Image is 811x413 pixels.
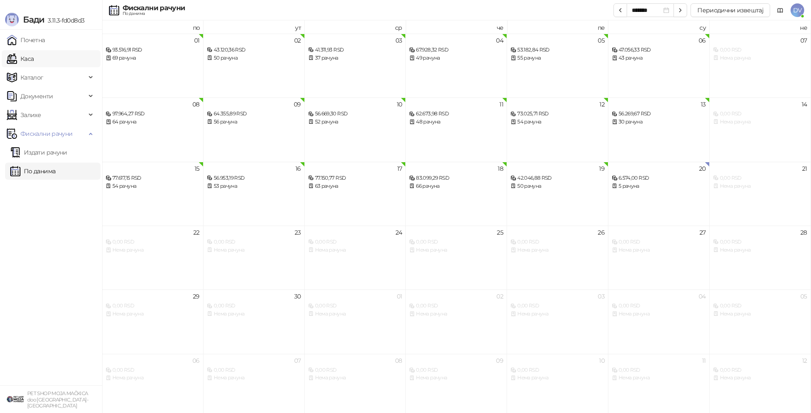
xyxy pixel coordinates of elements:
td: 2025-09-29 [102,290,203,353]
div: 12 [599,101,605,107]
div: 0,00 RSD [612,238,706,246]
small: PET SHOP MOJA MAČKICA doo [GEOGRAPHIC_DATA]-[GEOGRAPHIC_DATA] [27,390,88,409]
div: 6.574,00 RSD [612,174,706,182]
td: 2025-09-04 [406,34,507,98]
div: 52 рачуна [308,118,402,126]
div: 09 [294,101,301,107]
div: Нема рачуна [409,310,503,318]
span: 3.11.3-fd0d8d3 [44,17,84,24]
div: Нема рачуна [713,310,807,318]
div: 54 рачуна [106,182,200,190]
div: 0,00 RSD [409,366,503,374]
div: 04 [699,293,706,299]
div: 07 [294,358,301,364]
div: 27 [699,229,706,235]
div: 0,00 RSD [308,238,402,246]
td: 2025-10-05 [710,290,811,353]
div: 0,00 RSD [409,302,503,310]
div: 01 [194,37,200,43]
td: 2025-09-15 [102,162,203,226]
div: 26 [598,229,605,235]
div: 22 [193,229,200,235]
div: 73.025,71 RSD [510,110,605,118]
div: Фискални рачуни [123,5,185,11]
div: Нема рачуна [308,246,402,254]
div: Нема рачуна [409,246,503,254]
div: 17 [397,166,402,172]
div: 0,00 RSD [713,302,807,310]
span: Документи [20,88,53,105]
td: 2025-09-30 [203,290,305,353]
div: 55 рачуна [510,54,605,62]
div: 05 [598,37,605,43]
div: Нема рачуна [713,54,807,62]
div: 64.355,89 RSD [207,110,301,118]
div: 28 [800,229,807,235]
div: 69 рачуна [106,54,200,62]
a: Издати рачуни [10,144,67,161]
div: 18 [498,166,503,172]
td: 2025-09-17 [305,162,406,226]
span: Залихе [20,106,41,123]
div: Нема рачуна [510,374,605,382]
td: 2025-09-14 [710,98,811,161]
th: по [102,20,203,34]
span: Фискални рачуни [20,125,72,142]
div: 0,00 RSD [713,174,807,182]
td: 2025-09-10 [305,98,406,161]
div: Нема рачуна [612,310,706,318]
td: 2025-09-09 [203,98,305,161]
div: 0,00 RSD [207,366,301,374]
td: 2025-09-02 [203,34,305,98]
div: 50 рачуна [510,182,605,190]
td: 2025-09-21 [710,162,811,226]
div: 56.269,67 RSD [612,110,706,118]
td: 2025-09-16 [203,162,305,226]
div: 04 [496,37,503,43]
div: Нема рачуна [510,246,605,254]
div: 0,00 RSD [207,238,301,246]
div: 53.182,84 RSD [510,46,605,54]
div: 0,00 RSD [207,302,301,310]
div: 06 [192,358,200,364]
td: 2025-09-20 [608,162,710,226]
a: По данима [10,163,55,180]
div: 0,00 RSD [510,302,605,310]
div: Нема рачуна [308,374,402,382]
td: 2025-09-19 [507,162,608,226]
div: 30 [294,293,301,299]
div: Нема рачуна [106,374,200,382]
img: 64x64-companyLogo-9f44b8df-f022-41eb-b7d6-300ad218de09.png [7,391,24,408]
div: 0,00 RSD [308,366,402,374]
div: Нема рачуна [713,182,807,190]
div: 47.056,33 RSD [612,46,706,54]
div: 0,00 RSD [106,238,200,246]
div: 21 [802,166,807,172]
div: 83.099,29 RSD [409,174,503,182]
td: 2025-09-18 [406,162,507,226]
div: 0,00 RSD [713,110,807,118]
div: 0,00 RSD [713,46,807,54]
td: 2025-10-03 [507,290,608,353]
td: 2025-09-24 [305,226,406,290]
td: 2025-09-03 [305,34,406,98]
div: 49 рачуна [409,54,503,62]
div: 0,00 RSD [510,238,605,246]
div: 23 [295,229,301,235]
div: 77.150,77 RSD [308,174,402,182]
div: 13 [701,101,706,107]
div: 12 [802,358,807,364]
td: 2025-09-27 [608,226,710,290]
div: Нема рачуна [106,310,200,318]
div: 41.311,93 RSD [308,46,402,54]
div: Нема рачуна [612,374,706,382]
div: 97.964,27 RSD [106,110,200,118]
span: DV [791,3,804,17]
div: 08 [395,358,402,364]
a: Каса [7,50,34,67]
div: 5 рачуна [612,182,706,190]
button: Периодични извештај [691,3,770,17]
div: 0,00 RSD [106,366,200,374]
div: 07 [800,37,807,43]
div: 09 [496,358,503,364]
